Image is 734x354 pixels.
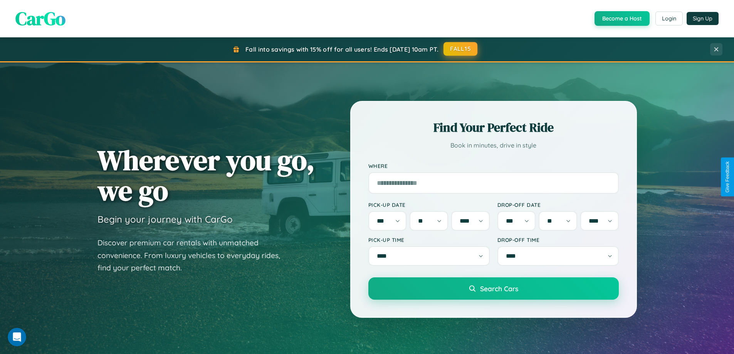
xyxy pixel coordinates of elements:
label: Drop-off Date [497,201,619,208]
p: Discover premium car rentals with unmatched convenience. From luxury vehicles to everyday rides, ... [97,237,290,274]
h3: Begin your journey with CarGo [97,213,233,225]
button: Login [655,12,683,25]
button: FALL15 [443,42,477,56]
p: Book in minutes, drive in style [368,140,619,151]
iframe: Intercom live chat [8,328,26,346]
span: CarGo [15,6,66,31]
label: Where [368,163,619,169]
label: Drop-off Time [497,237,619,243]
span: Search Cars [480,284,518,293]
button: Become a Host [595,11,650,26]
button: Search Cars [368,277,619,300]
div: Give Feedback [725,161,730,193]
label: Pick-up Time [368,237,490,243]
span: Fall into savings with 15% off for all users! Ends [DATE] 10am PT. [245,45,438,53]
h2: Find Your Perfect Ride [368,119,619,136]
label: Pick-up Date [368,201,490,208]
button: Sign Up [687,12,719,25]
h1: Wherever you go, we go [97,145,315,206]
